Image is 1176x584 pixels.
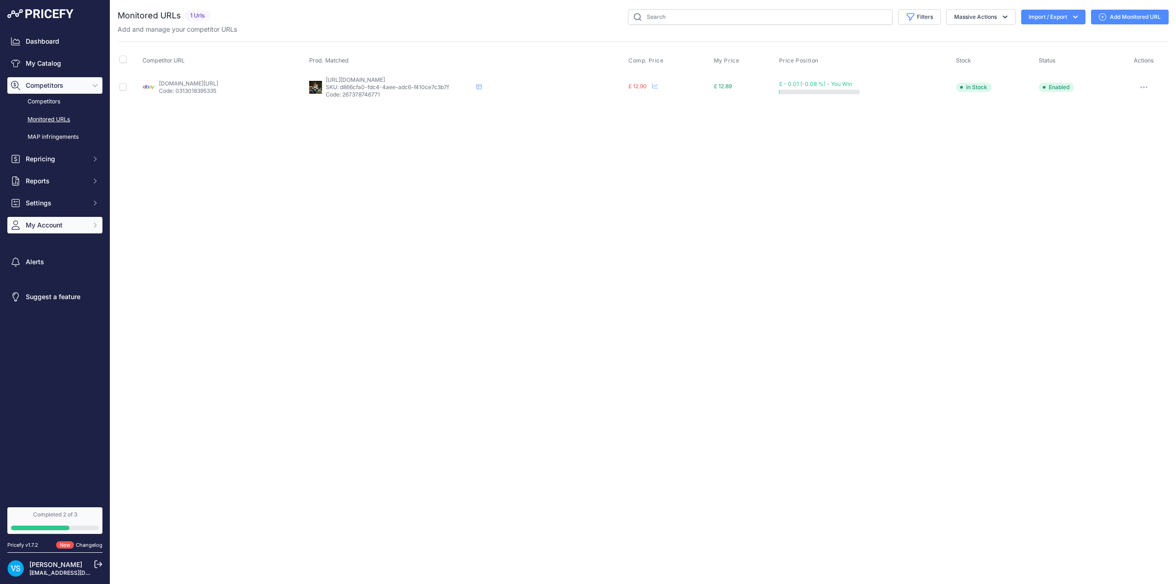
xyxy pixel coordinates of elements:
button: My Account [7,217,102,233]
span: Competitor URL [142,57,185,64]
a: Dashboard [7,33,102,50]
a: [DOMAIN_NAME][URL] [159,80,218,87]
span: Settings [26,198,86,208]
span: Reports [26,176,86,186]
span: Repricing [26,154,86,164]
a: [EMAIL_ADDRESS][DOMAIN_NAME] [29,569,125,576]
button: Repricing [7,151,102,167]
button: Competitors [7,77,102,94]
a: Alerts [7,254,102,270]
a: My Catalog [7,55,102,72]
span: Actions [1134,57,1154,64]
button: Massive Actions [946,9,1016,25]
button: Price Position [779,57,820,64]
span: Stock [956,57,971,64]
img: Pricefy Logo [7,9,73,18]
span: Price Position [779,57,819,64]
span: [URL][DOMAIN_NAME] [326,76,385,83]
span: £ 12.89 [714,83,732,90]
span: New [56,541,74,549]
a: Add Monitored URL [1091,10,1169,24]
span: £ - 0.01 (-0.08 %) - You Win [779,80,852,87]
span: Prod. Matched [309,57,349,64]
button: Settings [7,195,102,211]
a: Monitored URLs [7,112,102,128]
span: My Account [26,221,86,230]
a: Competitors [7,94,102,110]
span: Comp. Price [628,57,664,64]
p: Add and manage your competitor URLs [118,25,237,34]
nav: Sidebar [7,33,102,496]
button: Reports [7,173,102,189]
button: Import / Export [1021,10,1086,24]
span: In Stock [956,83,992,92]
p: SKU: d866cfa0-fdc4-4aee-adc6-f410ce7c3b7f [326,84,473,91]
p: Code: 0313018395335 [159,87,218,95]
button: My Price [714,57,741,64]
div: Pricefy v1.7.2 [7,541,38,549]
span: Competitors [26,81,86,90]
a: Completed 2 of 3 [7,507,102,534]
a: Suggest a feature [7,289,102,305]
a: Changelog [76,542,102,548]
button: Filters [898,9,941,25]
a: MAP infringements [7,129,102,145]
input: Search [628,9,893,25]
span: My Price [714,57,740,64]
a: [PERSON_NAME] [29,561,82,568]
span: Status [1039,57,1056,64]
span: 1 Urls [185,11,210,21]
div: Completed 2 of 3 [11,511,99,518]
span: £ 12.90 [628,83,647,90]
p: Code: 267378746771 [326,91,473,98]
span: Enabled [1039,83,1074,92]
button: Comp. Price [628,57,666,64]
h2: Monitored URLs [118,9,181,22]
